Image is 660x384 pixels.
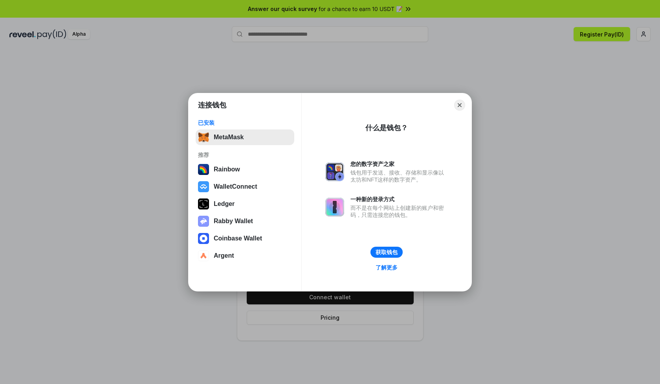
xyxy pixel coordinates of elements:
[198,100,226,110] h1: 连接钱包
[196,213,294,229] button: Rabby Wallet
[196,179,294,195] button: WalletConnect
[325,162,344,181] img: svg+xml,%3Csvg%20xmlns%3D%22http%3A%2F%2Fwww.w3.org%2F2000%2Fsvg%22%20fill%3D%22none%22%20viewBox...
[214,218,253,225] div: Rabby Wallet
[198,216,209,227] img: svg+xml,%3Csvg%20xmlns%3D%22http%3A%2F%2Fwww.w3.org%2F2000%2Fsvg%22%20fill%3D%22none%22%20viewBox...
[198,250,209,261] img: svg+xml,%3Csvg%20width%3D%2228%22%20height%3D%2228%22%20viewBox%3D%220%200%2028%2028%22%20fill%3D...
[214,200,235,207] div: Ledger
[376,264,398,271] div: 了解更多
[350,169,448,183] div: 钱包用于发送、接收、存储和显示像以太坊和NFT这样的数字资产。
[350,160,448,167] div: 您的数字资产之家
[198,198,209,209] img: svg+xml,%3Csvg%20xmlns%3D%22http%3A%2F%2Fwww.w3.org%2F2000%2Fsvg%22%20width%3D%2228%22%20height%3...
[350,196,448,203] div: 一种新的登录方式
[214,252,234,259] div: Argent
[214,183,257,190] div: WalletConnect
[198,181,209,192] img: svg+xml,%3Csvg%20width%3D%2228%22%20height%3D%2228%22%20viewBox%3D%220%200%2028%2028%22%20fill%3D...
[196,248,294,264] button: Argent
[196,162,294,177] button: Rainbow
[214,166,240,173] div: Rainbow
[214,235,262,242] div: Coinbase Wallet
[454,100,465,111] button: Close
[198,233,209,244] img: svg+xml,%3Csvg%20width%3D%2228%22%20height%3D%2228%22%20viewBox%3D%220%200%2028%2028%22%20fill%3D...
[196,231,294,246] button: Coinbase Wallet
[198,151,292,158] div: 推荐
[350,204,448,218] div: 而不是在每个网站上创建新的账户和密码，只需连接您的钱包。
[198,119,292,126] div: 已安装
[198,132,209,143] img: svg+xml,%3Csvg%20fill%3D%22none%22%20height%3D%2233%22%20viewBox%3D%220%200%2035%2033%22%20width%...
[196,196,294,212] button: Ledger
[325,198,344,217] img: svg+xml,%3Csvg%20xmlns%3D%22http%3A%2F%2Fwww.w3.org%2F2000%2Fsvg%22%20fill%3D%22none%22%20viewBox...
[370,247,403,258] button: 获取钱包
[198,164,209,175] img: svg+xml,%3Csvg%20width%3D%22120%22%20height%3D%22120%22%20viewBox%3D%220%200%20120%20120%22%20fil...
[214,134,244,141] div: MetaMask
[376,249,398,256] div: 获取钱包
[365,123,408,133] div: 什么是钱包？
[371,262,402,273] a: 了解更多
[196,129,294,145] button: MetaMask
